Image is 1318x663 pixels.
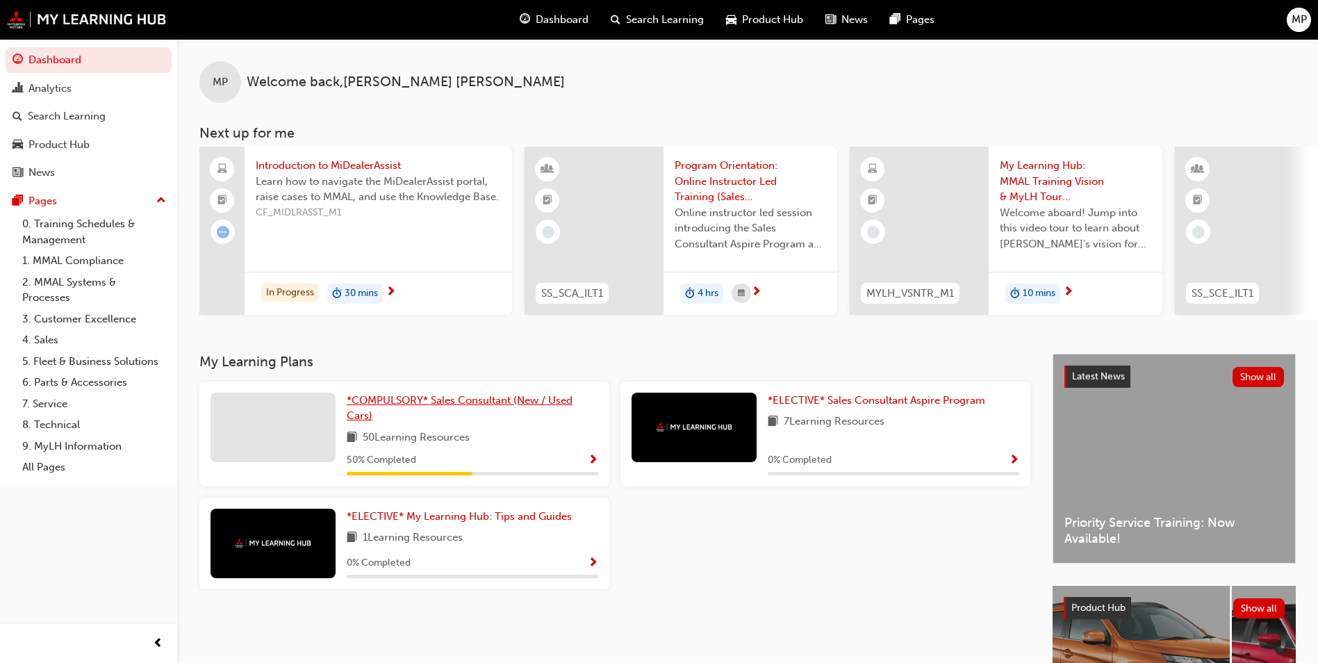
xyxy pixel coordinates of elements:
a: Search Learning [6,104,172,129]
img: mmal [656,423,732,432]
span: car-icon [13,139,23,152]
span: 0 % Completed [768,452,832,468]
span: guage-icon [13,54,23,67]
a: 1. MMAL Compliance [17,250,172,272]
span: book-icon [347,530,357,547]
a: Analytics [6,76,172,101]
span: learningResourceType_INSTRUCTOR_LED-icon [543,161,552,179]
span: SS_SCE_ILT1 [1192,286,1253,302]
button: MP [1287,8,1311,32]
span: laptop-icon [217,161,227,179]
span: learningResourceType_ELEARNING-icon [868,161,878,179]
span: search-icon [611,11,620,28]
span: book-icon [347,429,357,447]
span: Welcome aboard! Jump into this video tour to learn about [PERSON_NAME]'s vision for your learning... [1000,205,1151,252]
span: news-icon [13,167,23,179]
div: Product Hub [28,137,90,153]
span: booktick-icon [1193,192,1203,210]
span: SS_SCA_ILT1 [541,286,603,302]
span: duration-icon [332,285,342,303]
span: booktick-icon [217,192,227,210]
button: Show Progress [1009,452,1019,469]
a: SS_SCA_ILT1Program Orientation: Online Instructor Led Training (Sales Consultant Aspire Program)O... [525,147,837,315]
a: pages-iconPages [879,6,946,34]
h3: Next up for me [177,125,1318,141]
a: *ELECTIVE* Sales Consultant Aspire Program [768,393,991,409]
span: Introduction to MiDealerAssist [256,158,501,174]
a: All Pages [17,457,172,478]
a: car-iconProduct Hub [715,6,814,34]
div: Analytics [28,81,72,97]
span: book-icon [768,414,778,431]
span: *COMPULSORY* Sales Consultant (New / Used Cars) [347,394,572,423]
span: search-icon [13,110,22,123]
span: calendar-icon [738,285,745,302]
span: pages-icon [890,11,900,28]
span: learningRecordVerb_NONE-icon [542,226,554,238]
span: CF_MIDLRASST_M1 [256,205,501,221]
button: Pages [6,188,172,214]
div: Pages [28,193,57,209]
span: 7 Learning Resources [784,414,884,431]
span: Priority Service Training: Now Available! [1064,515,1284,546]
span: MP [213,74,228,90]
button: Show Progress [588,555,598,572]
span: duration-icon [1010,285,1020,303]
a: *ELECTIVE* My Learning Hub: Tips and Guides [347,509,577,525]
a: *COMPULSORY* Sales Consultant (New / Used Cars) [347,393,598,424]
span: news-icon [825,11,836,28]
span: My Learning Hub: MMAL Training Vision & MyLH Tour (Elective) [1000,158,1151,205]
img: mmal [7,10,167,28]
span: pages-icon [13,195,23,208]
a: Product HubShow all [1064,597,1285,619]
a: news-iconNews [814,6,879,34]
span: Dashboard [536,12,588,28]
span: learningRecordVerb_ATTEMPT-icon [217,226,229,238]
div: Search Learning [28,108,106,124]
a: Latest NewsShow allPriority Service Training: Now Available! [1053,354,1296,564]
span: 50 Learning Resources [363,429,470,447]
a: News [6,160,172,186]
a: Dashboard [6,47,172,73]
span: prev-icon [153,635,163,653]
span: Product Hub [1071,602,1126,614]
a: guage-iconDashboard [509,6,600,34]
span: MYLH_VSNTR_M1 [866,286,954,302]
a: search-iconSearch Learning [600,6,715,34]
a: 8. Technical [17,414,172,436]
a: 5. Fleet & Business Solutions [17,351,172,373]
span: Learn how to navigate the MiDealerAssist portal, raise cases to MMAL, and use the Knowledge Base. [256,174,501,205]
a: Product Hub [6,132,172,158]
a: 0. Training Schedules & Management [17,213,172,250]
span: guage-icon [520,11,530,28]
button: Show all [1233,598,1285,619]
span: next-icon [1063,286,1073,299]
img: mmal [235,539,311,548]
span: 30 mins [345,286,378,302]
span: Pages [906,12,934,28]
span: Program Orientation: Online Instructor Led Training (Sales Consultant Aspire Program) [675,158,826,205]
a: Introduction to MiDealerAssistLearn how to navigate the MiDealerAssist portal, raise cases to MMA... [199,147,512,315]
div: In Progress [261,284,319,302]
span: 50 % Completed [347,452,416,468]
span: booktick-icon [543,192,552,210]
button: Show Progress [588,452,598,469]
span: 1 Learning Resources [363,530,463,547]
span: Show Progress [1009,455,1019,467]
span: up-icon [156,192,166,210]
a: 2. MMAL Systems & Processes [17,272,172,309]
span: booktick-icon [868,192,878,210]
span: 10 mins [1023,286,1055,302]
span: Search Learning [626,12,704,28]
a: 3. Customer Excellence [17,309,172,330]
span: learningRecordVerb_NONE-icon [867,226,880,238]
a: 7. Service [17,393,172,415]
span: *ELECTIVE* Sales Consultant Aspire Program [768,394,985,407]
span: Show Progress [588,557,598,570]
span: MP [1292,12,1307,28]
a: 4. Sales [17,329,172,351]
span: next-icon [386,286,396,299]
span: learningResourceType_INSTRUCTOR_LED-icon [1193,161,1203,179]
span: 4 hrs [698,286,718,302]
button: DashboardAnalyticsSearch LearningProduct HubNews [6,44,172,188]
